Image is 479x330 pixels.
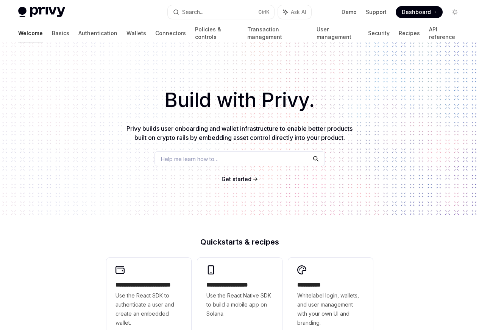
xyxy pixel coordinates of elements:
a: API reference [429,24,461,42]
a: Welcome [18,24,43,42]
span: Ask AI [291,8,306,16]
a: Support [366,8,387,16]
div: Search... [182,8,203,17]
span: Dashboard [402,8,431,16]
a: Dashboard [396,6,443,18]
a: Get started [222,175,251,183]
h1: Build with Privy. [12,85,467,115]
a: Wallets [126,24,146,42]
button: Ask AI [278,5,311,19]
a: Security [368,24,390,42]
span: Ctrl K [258,9,270,15]
a: Transaction management [247,24,307,42]
a: Authentication [78,24,117,42]
a: Policies & controls [195,24,238,42]
h2: Quickstarts & recipes [106,238,373,246]
a: Basics [52,24,69,42]
span: Help me learn how to… [161,155,218,163]
span: Whitelabel login, wallets, and user management with your own UI and branding. [297,291,364,327]
span: Use the React SDK to authenticate a user and create an embedded wallet. [115,291,182,327]
a: Connectors [155,24,186,42]
a: Demo [342,8,357,16]
a: User management [317,24,359,42]
img: light logo [18,7,65,17]
span: Use the React Native SDK to build a mobile app on Solana. [206,291,273,318]
button: Search...CtrlK [168,5,274,19]
span: Get started [222,176,251,182]
span: Privy builds user onboarding and wallet infrastructure to enable better products built on crypto ... [126,125,353,141]
a: Recipes [399,24,420,42]
button: Toggle dark mode [449,6,461,18]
